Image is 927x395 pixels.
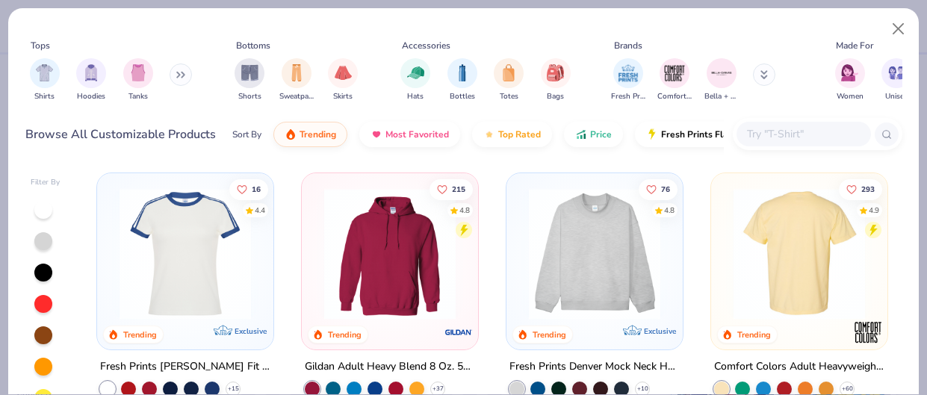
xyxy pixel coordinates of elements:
span: Tanks [128,91,148,102]
span: Bags [547,91,564,102]
button: filter button [541,58,571,102]
button: Price [564,122,623,147]
img: 01756b78-01f6-4cc6-8d8a-3c30c1a0c8ac [317,188,463,320]
div: Brands [614,39,642,52]
span: Unisex [885,91,908,102]
img: Comfort Colors Image [663,62,686,84]
img: Shirts Image [36,64,53,81]
div: filter for Fresh Prints [611,58,645,102]
div: filter for Bags [541,58,571,102]
span: Shirts [34,91,55,102]
span: Exclusive [235,326,267,336]
span: Shorts [238,91,261,102]
span: + 15 [228,385,239,394]
img: e5540c4d-e74a-4e58-9a52-192fe86bec9f [112,188,258,320]
div: filter for Totes [494,58,524,102]
img: f5d85501-0dbb-4ee4-b115-c08fa3845d83 [521,188,668,320]
img: Women Image [841,64,858,81]
button: filter button [494,58,524,102]
div: Browse All Customizable Products [25,125,216,143]
span: Sweatpants [279,91,314,102]
img: TopRated.gif [483,128,495,140]
button: Trending [273,122,347,147]
div: filter for Women [835,58,865,102]
span: + 10 [637,385,648,394]
button: Most Favorited [359,122,460,147]
div: filter for Sweatpants [279,58,314,102]
span: + 60 [842,385,853,394]
img: e55d29c3-c55d-459c-bfd9-9b1c499ab3c6 [726,188,872,320]
img: Bottles Image [454,64,471,81]
img: Fresh Prints Image [617,62,639,84]
span: + 37 [433,385,444,394]
div: Fresh Prints Denver Mock Neck Heavyweight Sweatshirt [509,358,680,376]
button: Fresh Prints Flash [635,122,807,147]
div: Comfort Colors Adult Heavyweight T-Shirt [714,358,884,376]
img: Sweatpants Image [288,64,305,81]
button: filter button [30,58,60,102]
button: filter button [611,58,645,102]
div: 4.8 [459,205,470,216]
div: Tops [31,39,50,52]
span: Hoodies [77,91,105,102]
img: Comfort Colors logo [853,317,883,347]
button: filter button [881,58,911,102]
button: Like [229,178,268,199]
span: 16 [252,185,261,193]
input: Try "T-Shirt" [745,125,861,143]
span: 215 [452,185,465,193]
div: Bottoms [236,39,270,52]
button: Like [839,178,882,199]
img: flash.gif [646,128,658,140]
button: filter button [447,58,477,102]
div: filter for Hoodies [76,58,106,102]
button: filter button [835,58,865,102]
button: filter button [328,58,358,102]
span: Bottles [450,91,475,102]
div: Sort By [232,128,261,141]
span: Trending [300,128,336,140]
button: filter button [76,58,106,102]
button: Like [639,178,678,199]
div: Made For [836,39,873,52]
span: 76 [661,185,670,193]
span: Price [590,128,612,140]
button: Top Rated [472,122,552,147]
div: 4.4 [255,205,265,216]
div: filter for Comfort Colors [657,58,692,102]
img: trending.gif [285,128,297,140]
div: Accessories [402,39,450,52]
span: Top Rated [498,128,541,140]
img: Skirts Image [335,64,352,81]
div: filter for Skirts [328,58,358,102]
button: filter button [235,58,264,102]
button: filter button [279,58,314,102]
span: Women [837,91,864,102]
button: filter button [657,58,692,102]
div: filter for Hats [400,58,430,102]
span: Fresh Prints [611,91,645,102]
button: Like [430,178,473,199]
span: Comfort Colors [657,91,692,102]
img: Hoodies Image [83,64,99,81]
div: 4.8 [664,205,675,216]
button: Close [884,15,913,43]
span: Totes [500,91,518,102]
span: Fresh Prints Flash [661,128,738,140]
div: filter for Bella + Canvas [704,58,739,102]
span: 293 [861,185,875,193]
img: most_fav.gif [371,128,382,140]
img: Shorts Image [241,64,258,81]
button: filter button [400,58,430,102]
div: Fresh Prints [PERSON_NAME] Fit [PERSON_NAME] Shirt with Stripes [100,358,270,376]
img: Tanks Image [130,64,146,81]
button: filter button [704,58,739,102]
div: filter for Shorts [235,58,264,102]
img: Unisex Image [888,64,905,81]
img: Hats Image [407,64,424,81]
img: Gildan logo [444,317,474,347]
img: Bella + Canvas Image [710,62,733,84]
div: filter for Shirts [30,58,60,102]
span: Bella + Canvas [704,91,739,102]
div: filter for Unisex [881,58,911,102]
